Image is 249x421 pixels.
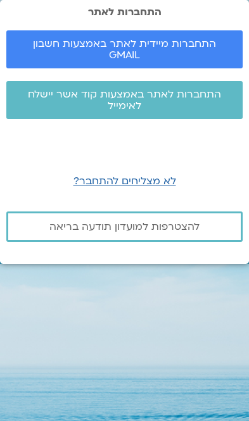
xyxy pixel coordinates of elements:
span: התחברות לאתר באמצעות קוד אשר יישלח לאימייל [22,89,227,111]
span: התחברות מיידית לאתר באמצעות חשבון GMAIL [22,38,227,61]
a: התחברות לאתר באמצעות קוד אשר יישלח לאימייל [6,81,243,119]
a: לא מצליחים להתחבר? [73,174,176,188]
a: התחברות מיידית לאתר באמצעות חשבון GMAIL [6,30,243,68]
span: להצטרפות למועדון תודעה בריאה [49,221,200,232]
a: להצטרפות למועדון תודעה בריאה [6,211,243,242]
h2: התחברות לאתר [6,6,243,18]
